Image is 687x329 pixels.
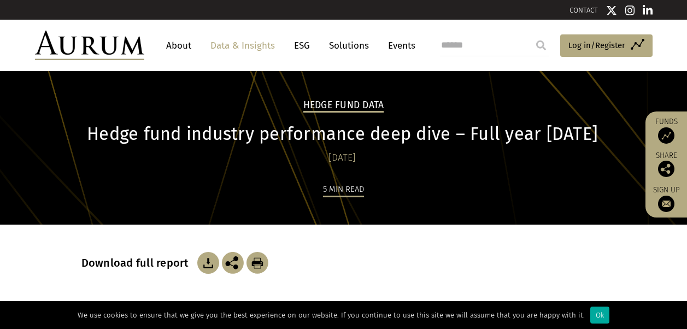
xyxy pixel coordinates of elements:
[651,185,682,212] a: Sign up
[658,196,674,212] img: Sign up to our newsletter
[81,124,603,145] h1: Hedge fund industry performance deep dive – Full year [DATE]
[643,5,653,16] img: Linkedin icon
[289,36,315,56] a: ESG
[383,36,415,56] a: Events
[651,152,682,177] div: Share
[530,34,552,56] input: Submit
[625,5,635,16] img: Instagram icon
[323,183,364,197] div: 5 min read
[81,150,603,166] div: [DATE]
[658,127,674,144] img: Access Funds
[81,256,195,269] h3: Download full report
[658,161,674,177] img: Share this post
[568,39,625,52] span: Log in/Register
[303,99,384,113] h2: Hedge Fund Data
[606,5,617,16] img: Twitter icon
[324,36,374,56] a: Solutions
[35,31,144,60] img: Aurum
[205,36,280,56] a: Data & Insights
[161,36,197,56] a: About
[590,307,609,324] div: Ok
[197,252,219,274] img: Download Article
[222,252,244,274] img: Share this post
[560,34,653,57] a: Log in/Register
[569,6,598,14] a: CONTACT
[246,252,268,274] img: Download Article
[651,117,682,144] a: Funds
